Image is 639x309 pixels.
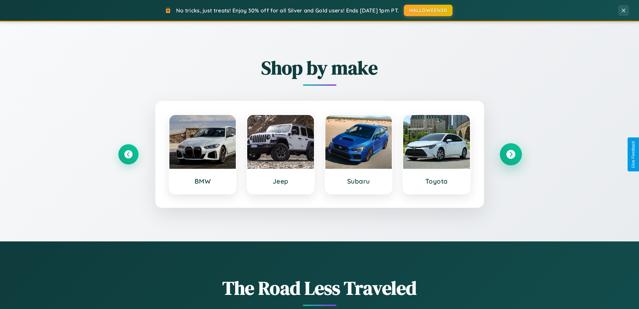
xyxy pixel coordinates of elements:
h3: Subaru [332,177,385,185]
button: HALLOWEEN30 [404,5,452,16]
h1: The Road Less Traveled [118,275,521,301]
span: No tricks, just treats! Enjoy 30% off for all Silver and Gold users! Ends [DATE] 1pm PT. [176,7,399,14]
h3: Toyota [410,177,463,185]
h3: Jeep [254,177,307,185]
h3: BMW [176,177,229,185]
h2: Shop by make [118,55,521,81]
div: Give Feedback [631,141,636,168]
